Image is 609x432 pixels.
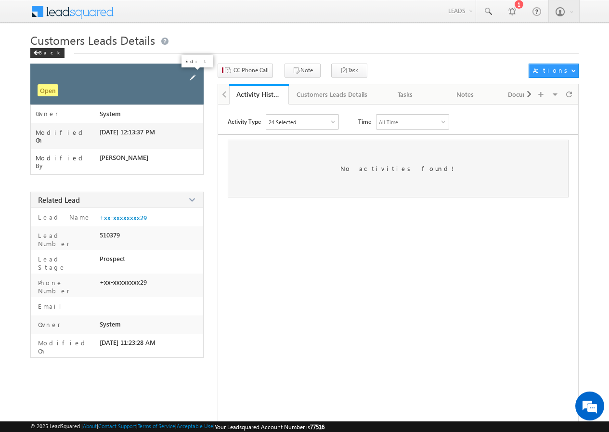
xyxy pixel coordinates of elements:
[36,339,96,355] label: Modified On
[36,213,91,221] label: Lead Name
[228,114,261,129] span: Activity Type
[358,114,371,129] span: Time
[100,278,147,286] span: +xx-xxxxxxxx29
[229,84,289,104] li: Activity History
[138,423,175,429] a: Terms of Service
[266,115,338,129] div: Owner Changed,Status Changed,Stage Changed,Source Changed,Notes & 19 more..
[100,339,155,346] span: [DATE] 11:23:28 AM
[36,320,61,328] label: Owner
[218,64,273,78] button: CC Phone Call
[310,423,324,431] span: 77516
[36,154,100,170] label: Modified By
[36,231,96,248] label: Lead Number
[30,32,155,48] span: Customers Leads Details
[100,231,120,239] span: 510379
[495,84,555,105] a: Documents
[529,64,578,78] button: Actions
[533,66,571,75] div: Actions
[236,90,282,99] div: Activity History
[100,110,121,118] span: System
[233,66,269,75] span: CC Phone Call
[100,154,148,161] span: [PERSON_NAME]
[36,255,96,271] label: Lead Stage
[36,278,96,295] label: Phone Number
[229,84,289,105] a: Activity History
[30,423,324,431] span: © 2025 LeadSquared | | | | |
[297,89,367,100] div: Customers Leads Details
[331,64,367,78] button: Task
[443,89,487,100] div: Notes
[98,423,136,429] a: Contact Support
[379,119,398,125] div: All Time
[384,89,427,100] div: Tasks
[289,84,376,105] a: Customers Leads Details
[100,255,125,262] span: Prospect
[215,423,324,431] span: Your Leadsquared Account Number is
[376,84,436,105] a: Tasks
[503,89,546,100] div: Documents
[100,214,147,222] a: +xx-xxxxxxxx29
[36,302,69,310] label: Email
[100,128,155,136] span: [DATE] 12:13:37 PM
[100,320,121,328] span: System
[177,423,213,429] a: Acceptable Use
[36,129,100,144] label: Modified On
[38,195,80,205] span: Related Lead
[436,84,495,105] a: Notes
[38,84,58,96] span: Open
[30,48,65,58] div: Back
[269,119,296,125] div: 24 Selected
[285,64,321,78] button: Note
[185,58,209,65] p: Edit
[36,110,58,118] label: Owner
[228,140,568,197] div: No activities found!
[83,423,97,429] a: About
